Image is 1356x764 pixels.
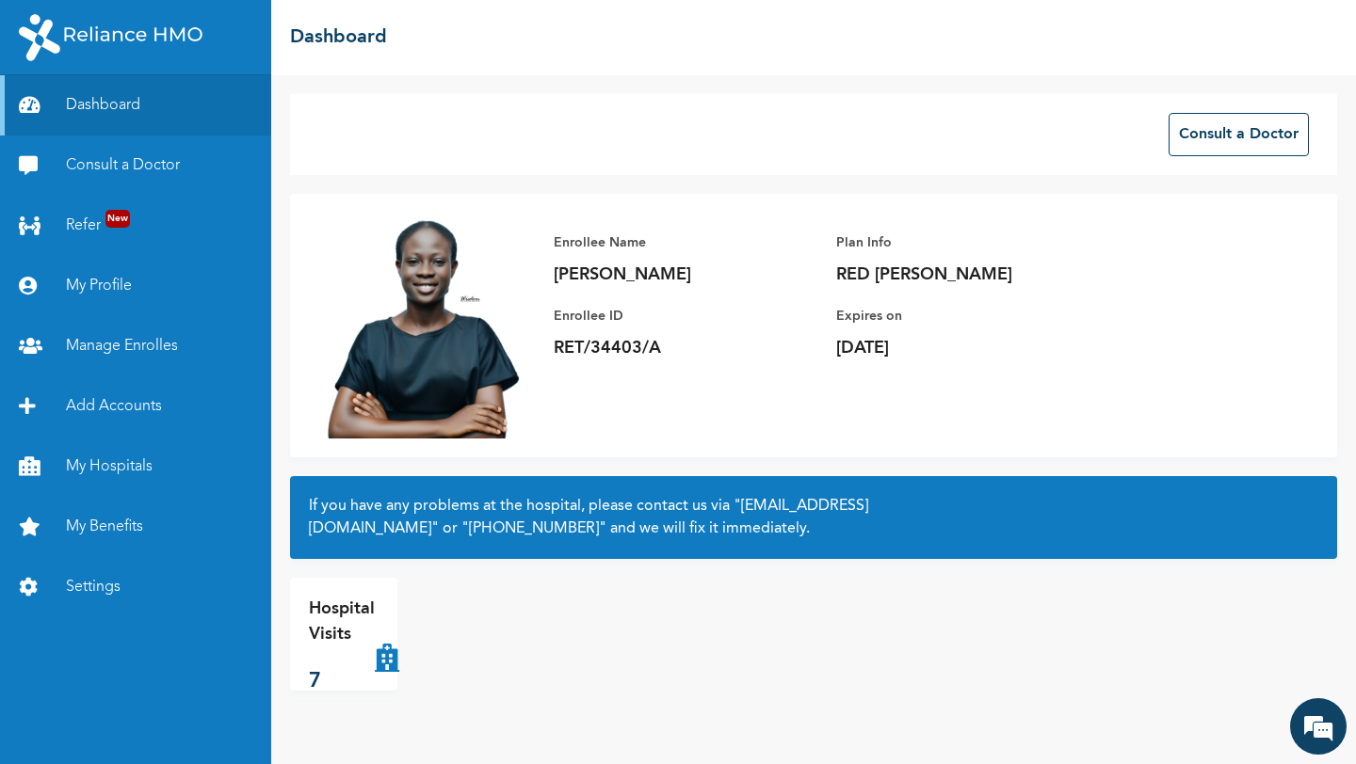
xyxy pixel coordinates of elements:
[105,210,130,228] span: New
[836,337,1100,359] p: [DATE]
[554,263,817,286] p: [PERSON_NAME]
[554,337,817,359] p: RET/34403/A
[461,521,606,536] a: "[PHONE_NUMBER]"
[309,666,375,697] p: 7
[836,263,1100,286] p: RED [PERSON_NAME]
[1169,113,1309,156] button: Consult a Doctor
[836,231,1100,254] p: Plan Info
[19,14,202,61] img: RelianceHMO's Logo
[554,305,817,327] p: Enrollee ID
[554,231,817,254] p: Enrollee Name
[309,213,535,438] img: Enrollee
[290,24,387,52] h2: Dashboard
[309,597,375,647] p: Hospital Visits
[309,495,1318,540] h2: If you have any problems at the hospital, please contact us via or and we will fix it immediately.
[836,305,1100,327] p: Expires on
